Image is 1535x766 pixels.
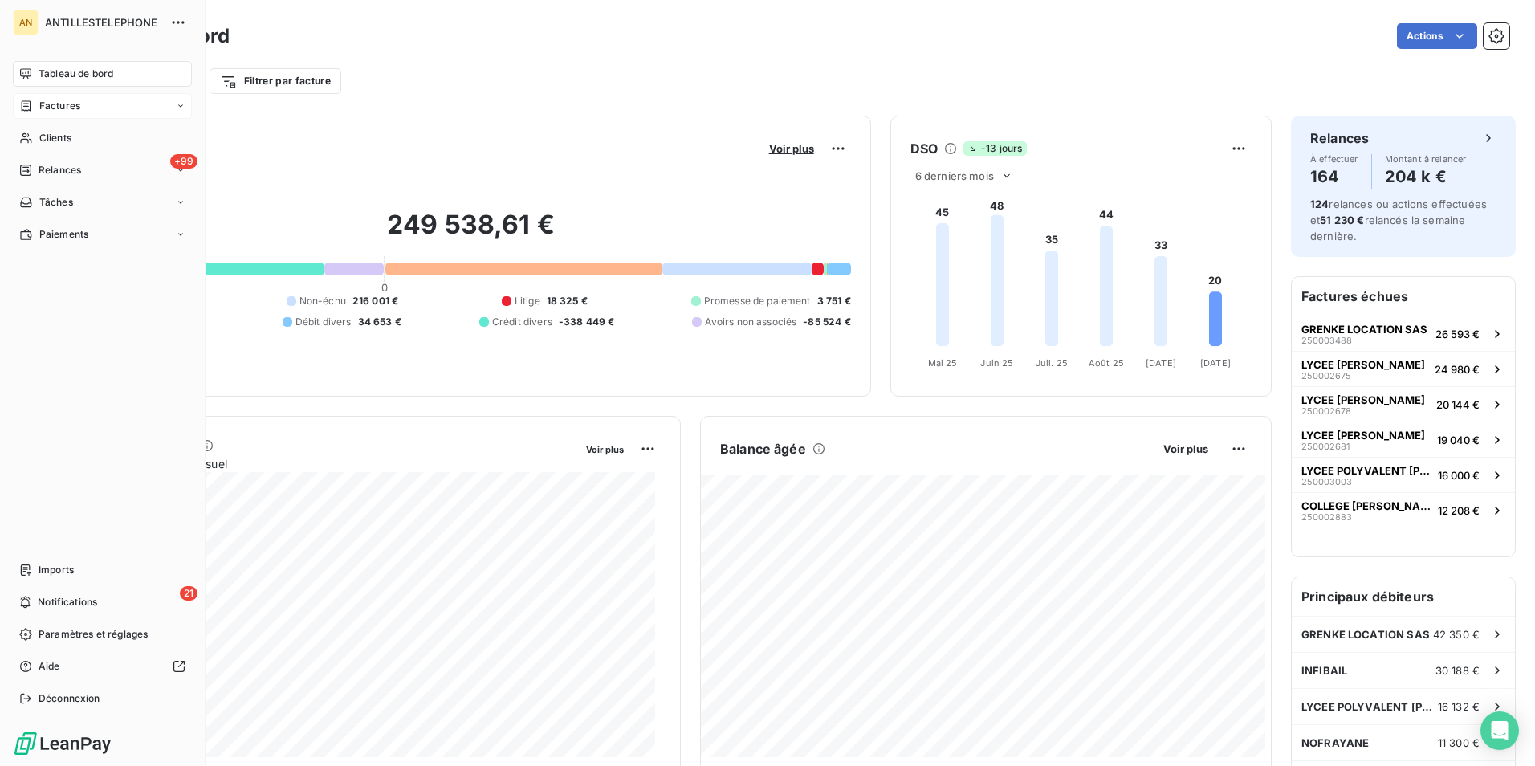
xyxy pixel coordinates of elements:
[381,281,388,294] span: 0
[547,294,588,308] span: 18 325 €
[1397,23,1477,49] button: Actions
[1320,214,1364,226] span: 51 230 €
[38,595,97,609] span: Notifications
[1301,464,1431,477] span: LYCEE POLYVALENT [PERSON_NAME]
[13,731,112,756] img: Logo LeanPay
[1292,351,1515,386] button: LYCEE [PERSON_NAME]25000267524 980 €
[817,294,851,308] span: 3 751 €
[1438,469,1480,482] span: 16 000 €
[39,227,88,242] span: Paiements
[1146,357,1176,369] tspan: [DATE]
[515,294,540,308] span: Litige
[352,294,398,308] span: 216 001 €
[180,586,197,601] span: 21
[1435,363,1480,376] span: 24 980 €
[91,455,575,472] span: Chiffre d'affaires mensuel
[1301,628,1430,641] span: GRENKE LOCATION SAS
[1089,357,1124,369] tspan: Août 25
[1301,323,1427,336] span: GRENKE LOCATION SAS
[764,141,819,156] button: Voir plus
[1310,128,1369,148] h6: Relances
[295,315,352,329] span: Débit divers
[1301,406,1351,416] span: 250002678
[39,195,73,210] span: Tâches
[299,294,346,308] span: Non-échu
[1435,328,1480,340] span: 26 593 €
[1200,357,1231,369] tspan: [DATE]
[1480,711,1519,750] div: Open Intercom Messenger
[1385,164,1467,189] h4: 204 k €
[39,659,60,674] span: Aide
[39,691,100,706] span: Déconnexion
[1301,393,1425,406] span: LYCEE [PERSON_NAME]
[1301,736,1369,749] span: NOFRAYANE
[210,68,341,94] button: Filtrer par facture
[1301,477,1352,487] span: 250003003
[39,563,74,577] span: Imports
[1301,664,1347,677] span: INFIBAIL
[705,315,796,329] span: Avoirs non associés
[1436,398,1480,411] span: 20 144 €
[910,139,938,158] h6: DSO
[358,315,401,329] span: 34 653 €
[13,10,39,35] div: AN
[1292,422,1515,457] button: LYCEE [PERSON_NAME]25000268119 040 €
[1036,357,1068,369] tspan: Juil. 25
[1437,434,1480,446] span: 19 040 €
[39,67,113,81] span: Tableau de bord
[1435,664,1480,677] span: 30 188 €
[1292,277,1515,316] h6: Factures échues
[915,169,994,182] span: 6 derniers mois
[1301,499,1431,512] span: COLLEGE [PERSON_NAME]
[720,439,806,458] h6: Balance âgée
[1301,700,1438,713] span: LYCEE POLYVALENT [PERSON_NAME]
[1292,386,1515,422] button: LYCEE [PERSON_NAME]25000267820 144 €
[1292,577,1515,616] h6: Principaux débiteurs
[13,654,192,679] a: Aide
[1438,736,1480,749] span: 11 300 €
[39,131,71,145] span: Clients
[581,442,629,456] button: Voir plus
[1292,457,1515,492] button: LYCEE POLYVALENT [PERSON_NAME]25000300316 000 €
[1301,442,1350,451] span: 250002681
[1438,504,1480,517] span: 12 208 €
[1158,442,1213,456] button: Voir plus
[492,315,552,329] span: Crédit divers
[1301,429,1425,442] span: LYCEE [PERSON_NAME]
[803,315,850,329] span: -85 524 €
[704,294,811,308] span: Promesse de paiement
[927,357,957,369] tspan: Mai 25
[1292,316,1515,351] button: GRENKE LOCATION SAS25000348826 593 €
[1301,336,1352,345] span: 250003488
[1310,154,1358,164] span: À effectuer
[1385,154,1467,164] span: Montant à relancer
[1438,700,1480,713] span: 16 132 €
[39,163,81,177] span: Relances
[1301,371,1351,381] span: 250002675
[1310,164,1358,189] h4: 164
[1433,628,1480,641] span: 42 350 €
[586,444,624,455] span: Voir plus
[170,154,197,169] span: +99
[1301,512,1352,522] span: 250002883
[1310,198,1329,210] span: 124
[769,142,814,155] span: Voir plus
[91,209,851,257] h2: 249 538,61 €
[1310,198,1487,242] span: relances ou actions effectuées et relancés la semaine dernière.
[39,627,148,642] span: Paramètres et réglages
[1301,358,1425,371] span: LYCEE [PERSON_NAME]
[559,315,615,329] span: -338 449 €
[39,99,80,113] span: Factures
[45,16,161,29] span: ANTILLESTELEPHONE
[980,357,1013,369] tspan: Juin 25
[1163,442,1208,455] span: Voir plus
[963,141,1027,156] span: -13 jours
[1292,492,1515,528] button: COLLEGE [PERSON_NAME]25000288312 208 €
